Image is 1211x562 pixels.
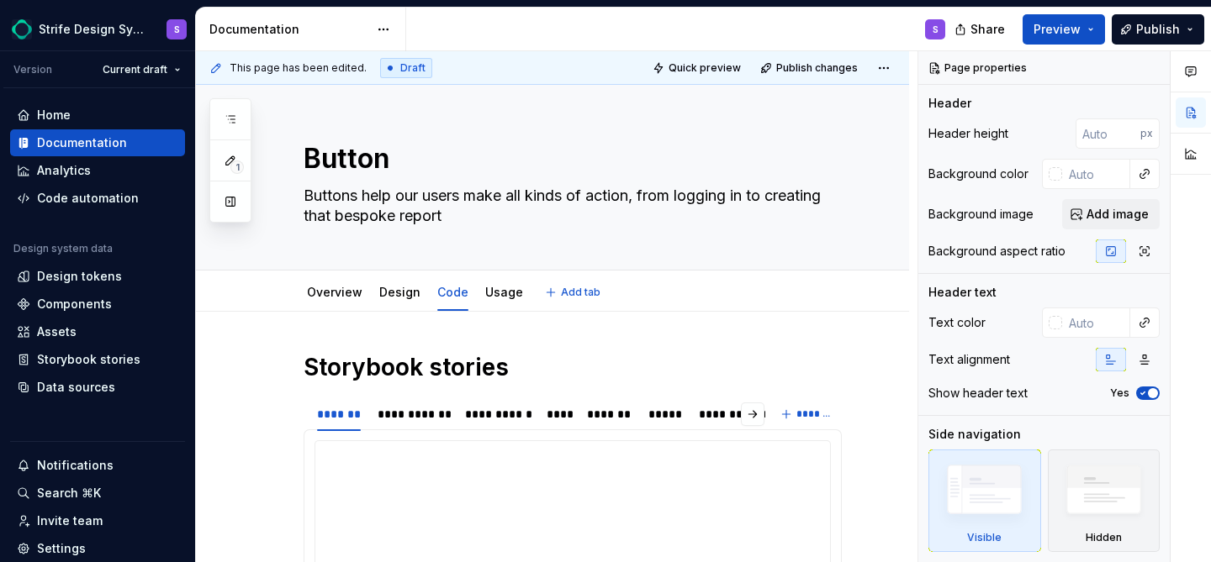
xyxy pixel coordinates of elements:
a: Components [10,291,185,318]
div: Visible [967,531,1002,544]
input: Auto [1062,159,1130,189]
div: Data sources [37,379,115,396]
p: px [1140,127,1153,140]
div: Documentation [37,134,127,151]
input: Auto [1062,307,1130,338]
div: Visible [928,449,1041,552]
a: Settings [10,535,185,562]
a: Design tokens [10,263,185,290]
a: Storybook stories [10,346,185,373]
div: Text color [928,314,986,331]
span: Share [970,21,1005,38]
div: Analytics [37,162,91,179]
div: Hidden [1048,449,1161,552]
img: 21b91b01-957f-4e61-960f-db90ae25bf09.png [12,19,32,39]
button: Search ⌘K [10,480,185,507]
button: Publish changes [755,56,865,80]
div: Settings [37,540,86,557]
div: Hidden [1086,531,1122,544]
button: Add tab [540,281,608,304]
div: Design [373,274,427,309]
a: Data sources [10,374,185,401]
div: Design tokens [37,268,122,285]
textarea: Buttons help our users make all kinds of action, from logging in to creating that bespoke report [300,182,838,229]
div: Components [37,296,112,313]
div: S [933,23,939,36]
div: Storybook stories [37,351,140,368]
span: Draft [400,61,426,75]
textarea: Button [300,139,838,179]
button: Preview [1023,14,1105,45]
div: Design system data [13,242,113,255]
div: Code automation [37,190,139,207]
div: Side navigation [928,426,1021,443]
label: Yes [1110,386,1129,400]
button: Notifications [10,452,185,479]
div: Strife Design System [39,21,146,38]
div: Home [37,107,71,123]
span: Current draft [103,63,167,76]
a: Code [437,285,468,299]
div: Background aspect ratio [928,243,1066,260]
a: Documentation [10,129,185,156]
span: Quick preview [669,61,741,75]
div: Notifications [37,457,114,474]
div: S [174,23,180,36]
a: Assets [10,318,185,345]
div: Version [13,63,52,76]
div: Text alignment [928,351,1010,368]
div: Invite team [37,512,103,529]
span: Add image [1087,206,1149,223]
span: 1 [230,160,244,174]
a: Design [379,285,420,299]
input: Auto [1076,118,1140,149]
div: Search ⌘K [37,485,101,502]
a: Home [10,102,185,129]
div: Background image [928,206,1034,223]
div: Header [928,95,971,112]
div: Overview [300,274,369,309]
div: Show header text [928,385,1028,402]
span: Publish [1136,21,1180,38]
button: Publish [1112,14,1204,45]
a: Analytics [10,157,185,184]
button: Share [946,14,1016,45]
a: Overview [307,285,362,299]
a: Usage [485,285,523,299]
span: This page has been edited. [230,61,367,75]
span: Publish changes [776,61,858,75]
div: Code [431,274,475,309]
h1: Storybook stories [304,352,842,382]
a: Code automation [10,185,185,212]
div: Assets [37,323,77,340]
div: Documentation [209,21,368,38]
div: Usage [479,274,530,309]
button: Current draft [95,58,188,81]
div: Header height [928,125,1008,142]
span: Preview [1034,21,1081,38]
span: Add tab [561,286,600,299]
button: Quick preview [648,56,748,80]
div: Background color [928,165,1029,182]
button: Strife Design SystemS [3,11,192,47]
div: Header text [928,284,997,301]
button: Add image [1062,199,1160,229]
a: Invite team [10,507,185,534]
